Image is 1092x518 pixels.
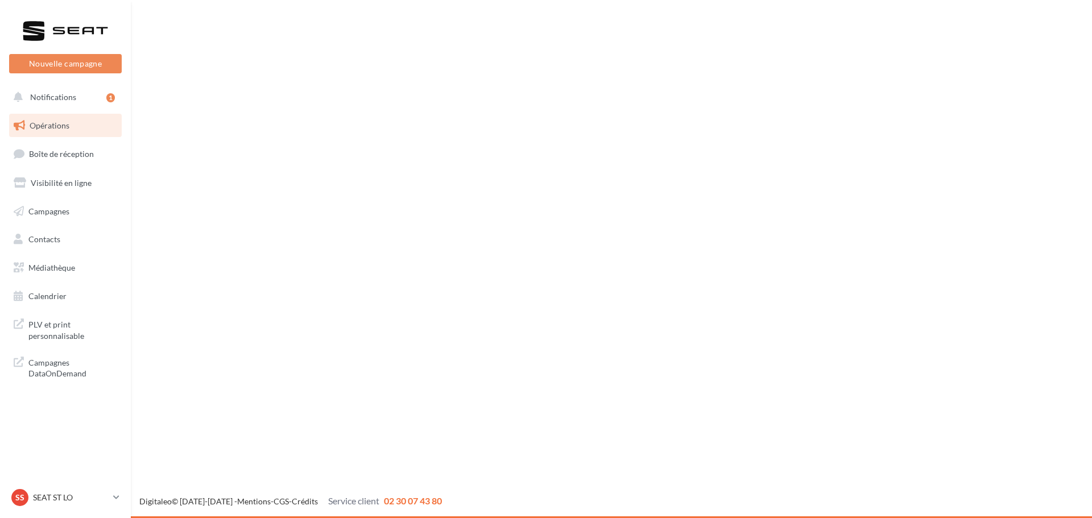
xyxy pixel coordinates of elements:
a: Digitaleo [139,496,172,506]
a: Campagnes DataOnDemand [7,350,124,384]
a: CGS [274,496,289,506]
span: Campagnes [28,206,69,216]
a: Calendrier [7,284,124,308]
a: Médiathèque [7,256,124,280]
span: 02 30 07 43 80 [384,495,442,506]
a: Boîte de réception [7,142,124,166]
a: SS SEAT ST LO [9,487,122,508]
a: Campagnes [7,200,124,223]
button: Notifications 1 [7,85,119,109]
a: Contacts [7,227,124,251]
span: SS [15,492,24,503]
span: Opérations [30,121,69,130]
span: PLV et print personnalisable [28,317,117,341]
a: Visibilité en ligne [7,171,124,195]
span: Visibilité en ligne [31,178,92,188]
span: Notifications [30,92,76,102]
span: Boîte de réception [29,149,94,159]
span: Campagnes DataOnDemand [28,355,117,379]
p: SEAT ST LO [33,492,109,503]
a: Crédits [292,496,318,506]
span: © [DATE]-[DATE] - - - [139,496,442,506]
span: Contacts [28,234,60,244]
span: Service client [328,495,379,506]
a: Opérations [7,114,124,138]
span: Médiathèque [28,263,75,272]
a: PLV et print personnalisable [7,312,124,346]
div: 1 [106,93,115,102]
a: Mentions [237,496,271,506]
span: Calendrier [28,291,67,301]
button: Nouvelle campagne [9,54,122,73]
